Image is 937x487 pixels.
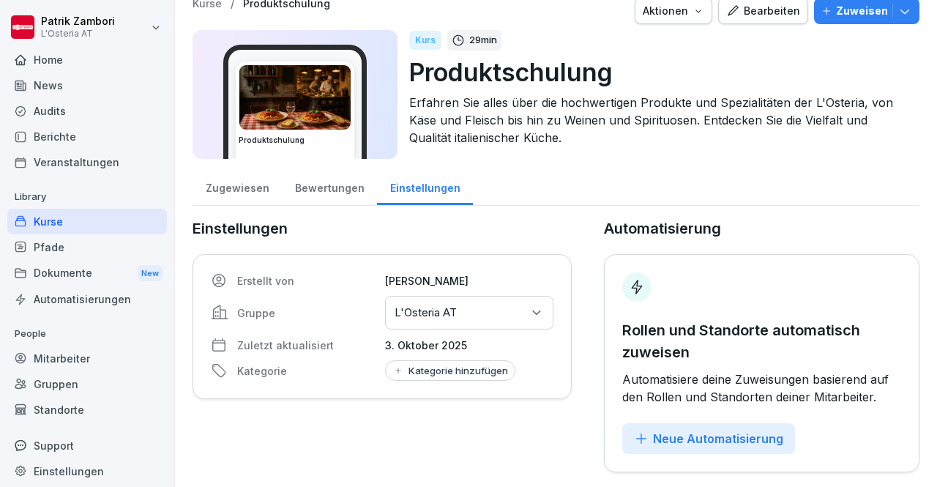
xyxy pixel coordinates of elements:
[622,423,795,454] button: Neue Automatisierung
[239,135,351,146] h3: Produktschulung
[7,397,167,423] a: Standorte
[7,346,167,371] a: Mitarbeiter
[385,273,553,289] p: [PERSON_NAME]
[7,209,167,234] a: Kurse
[41,29,115,39] p: L'Osteria AT
[622,371,901,406] p: Automatisiere deine Zuweisungen basierend auf den Rollen und Standorten deiner Mitarbeiter.
[7,73,167,98] a: News
[409,53,908,91] p: Produktschulung
[7,433,167,458] div: Support
[622,319,901,363] p: Rollen und Standorte automatisch zuweisen
[239,65,351,130] img: evvqdvc6cco3qg0pkrazofoz.png
[377,168,473,205] a: Einstellungen
[282,168,377,205] a: Bewertungen
[193,168,282,205] a: Zugewiesen
[409,94,908,146] p: Erfahren Sie alles über die hochwertigen Produkte und Spezialitäten der L'Osteria, von Käse und F...
[7,234,167,260] a: Pfade
[138,265,163,282] div: New
[7,124,167,149] a: Berichte
[237,305,376,321] p: Gruppe
[7,322,167,346] p: People
[7,185,167,209] p: Library
[469,33,497,48] p: 29 min
[643,3,704,19] div: Aktionen
[237,363,376,379] p: Kategorie
[7,47,167,73] a: Home
[836,3,888,19] p: Zuweisen
[634,431,783,447] div: Neue Automatisierung
[7,260,167,287] div: Dokumente
[41,15,115,28] p: Patrik Zambori
[7,98,167,124] a: Audits
[604,218,721,239] p: Automatisierung
[385,338,553,353] p: 3. Oktober 2025
[409,31,441,50] div: Kurs
[385,360,515,381] button: Kategorie hinzufügen
[7,371,167,397] a: Gruppen
[7,260,167,287] a: DokumenteNew
[7,149,167,175] a: Veranstaltungen
[193,218,572,239] p: Einstellungen
[7,458,167,484] a: Einstellungen
[392,365,508,376] div: Kategorie hinzufügen
[726,3,800,19] div: Bearbeiten
[395,305,457,320] p: L'Osteria AT
[7,286,167,312] a: Automatisierungen
[237,273,376,289] p: Erstellt von
[237,338,376,353] p: Zuletzt aktualisiert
